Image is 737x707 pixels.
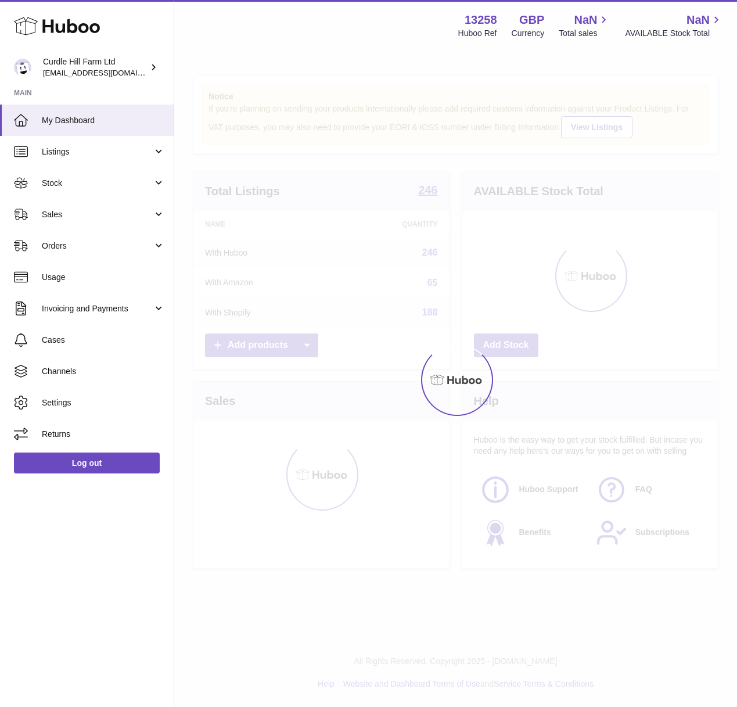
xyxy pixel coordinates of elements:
[42,178,153,189] span: Stock
[14,59,31,76] img: martinmarafko@gmail.com
[574,12,597,28] span: NaN
[42,146,153,157] span: Listings
[42,209,153,220] span: Sales
[43,68,171,77] span: [EMAIL_ADDRESS][DOMAIN_NAME]
[465,12,497,28] strong: 13258
[519,12,544,28] strong: GBP
[14,453,160,473] a: Log out
[42,335,165,346] span: Cases
[512,28,545,39] div: Currency
[686,12,710,28] span: NaN
[43,56,148,78] div: Curdle Hill Farm Ltd
[42,303,153,314] span: Invoicing and Payments
[625,28,723,39] span: AVAILABLE Stock Total
[42,429,165,440] span: Returns
[42,366,165,377] span: Channels
[559,12,610,39] a: NaN Total sales
[42,115,165,126] span: My Dashboard
[559,28,610,39] span: Total sales
[42,272,165,283] span: Usage
[42,241,153,252] span: Orders
[42,397,165,408] span: Settings
[458,28,497,39] div: Huboo Ref
[625,12,723,39] a: NaN AVAILABLE Stock Total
